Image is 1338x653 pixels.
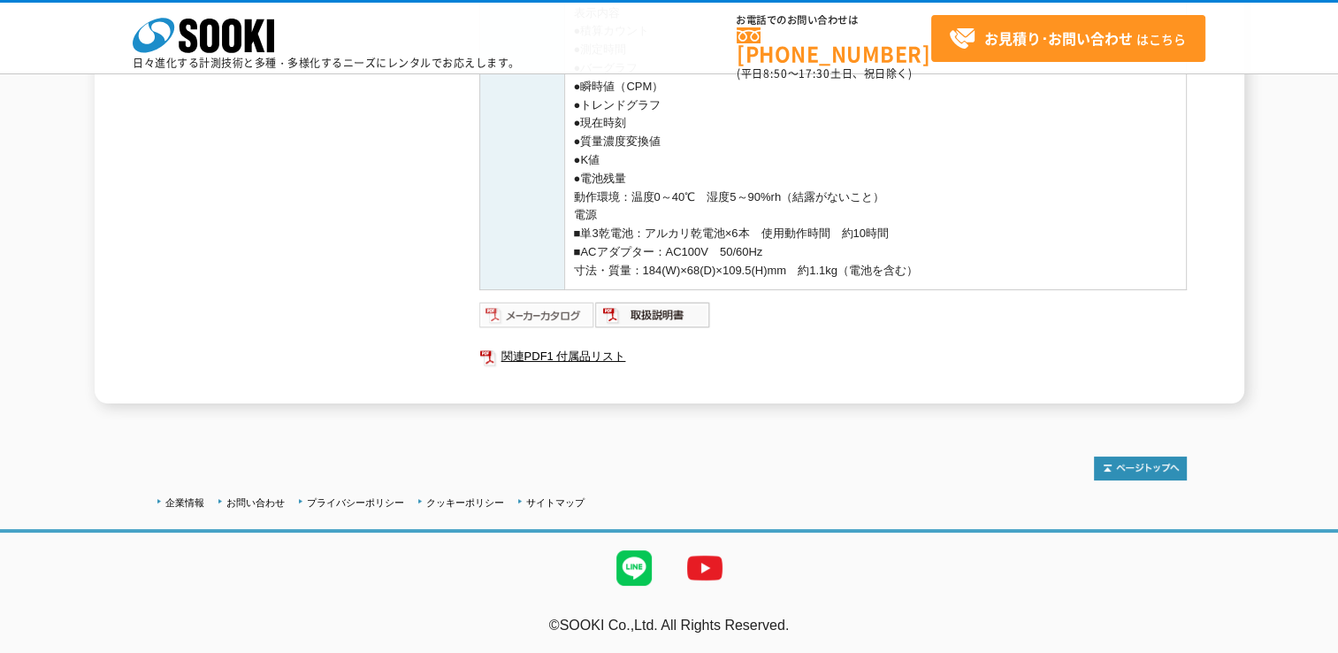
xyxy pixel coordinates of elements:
span: 8:50 [763,65,788,81]
strong: お見積り･お問い合わせ [984,27,1133,49]
a: お見積り･お問い合わせはこちら [931,15,1205,62]
a: 取扱説明書 [595,312,711,326]
img: メーカーカタログ [479,301,595,329]
span: (平日 ～ 土日、祝日除く) [737,65,912,81]
span: 17:30 [799,65,830,81]
span: お電話でのお問い合わせは [737,15,931,26]
a: サイトマップ [526,497,585,508]
p: 日々進化する計測技術と多種・多様化するニーズにレンタルでお応えします。 [133,58,520,68]
a: プライバシーポリシー [307,497,404,508]
a: メーカーカタログ [479,312,595,326]
img: YouTube [669,533,740,603]
img: トップページへ [1094,457,1187,480]
span: はこちら [949,26,1186,52]
a: 関連PDF1 付属品リスト [479,345,1187,368]
a: テストMail [1270,636,1338,651]
a: [PHONE_NUMBER] [737,27,931,64]
img: LINE [599,533,669,603]
a: お問い合わせ [226,497,285,508]
a: クッキーポリシー [426,497,504,508]
a: 企業情報 [165,497,204,508]
img: 取扱説明書 [595,301,711,329]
